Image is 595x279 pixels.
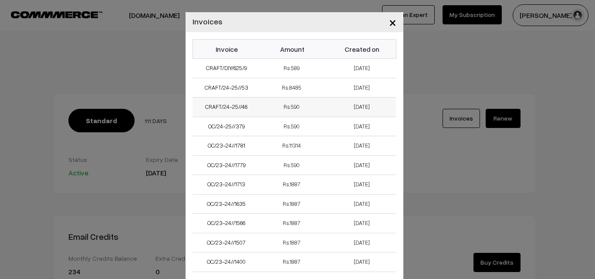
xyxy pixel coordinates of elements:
a: CRAFT/DIY/625/9 [206,64,247,71]
td: [DATE] [328,117,396,136]
td: Rs.589 [260,59,328,78]
td: [DATE] [328,214,396,233]
td: [DATE] [328,194,396,214]
td: Rs.590 [260,117,328,136]
a: OC/24-25//379 [208,123,245,130]
a: CRAFT/24-25//46 [205,103,247,110]
td: [DATE] [328,155,396,175]
th: Invoice [193,40,260,59]
a: OC/23-24//1566 [207,219,245,226]
a: OC/23-24//1779 [207,161,246,168]
td: Rs.590 [260,155,328,175]
td: Rs.1887 [260,233,328,252]
td: [DATE] [328,175,396,195]
td: Rs.8485 [260,78,328,97]
td: [DATE] [328,59,396,78]
a: OC/23-24//1781 [208,142,245,149]
td: [DATE] [328,97,396,117]
td: Rs.1887 [260,194,328,214]
span: × [389,14,396,30]
td: Rs.11314 [260,136,328,156]
a: OC/23-24//1507 [207,239,246,246]
a: CRAFT/24-25//53 [205,84,248,91]
th: Created on [328,40,396,59]
td: [DATE] [328,78,396,97]
td: Rs.590 [260,97,328,117]
td: [DATE] [328,136,396,156]
td: Rs.1887 [260,175,328,195]
th: Amount [260,40,328,59]
h4: Invoices [193,16,223,27]
td: [DATE] [328,252,396,272]
td: [DATE] [328,233,396,252]
a: OC/23-24//1635 [207,200,246,207]
a: OC/23-24//1713 [207,181,245,188]
button: Close [382,9,403,36]
a: OC/23-24//1400 [207,258,246,265]
td: Rs.1887 [260,252,328,272]
td: Rs.1887 [260,214,328,233]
